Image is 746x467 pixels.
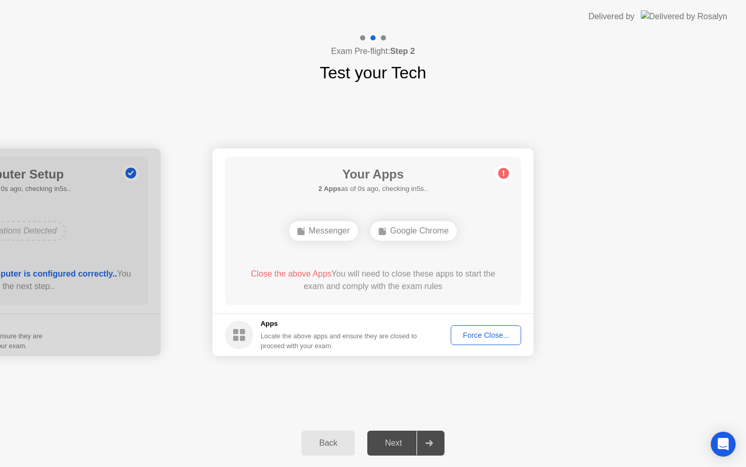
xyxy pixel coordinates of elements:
[454,331,518,339] div: Force Close...
[261,319,418,329] h5: Apps
[305,438,352,448] div: Back
[320,60,426,85] h1: Test your Tech
[318,165,427,184] h1: Your Apps
[370,221,457,241] div: Google Chrome
[367,431,444,456] button: Next
[589,10,635,23] div: Delivered by
[240,268,507,293] div: You will need to close these apps to start the exam and comply with the exam rules
[251,269,332,278] span: Close the above Apps
[390,47,415,56] b: Step 2
[289,221,358,241] div: Messenger
[318,185,341,193] b: 2 Apps
[261,331,418,351] div: Locate the above apps and ensure they are closed to proceed with your exam.
[641,10,727,22] img: Delivered by Rosalyn
[302,431,355,456] button: Back
[370,438,417,448] div: Next
[318,184,427,194] h5: as of 0s ago, checking in5s..
[451,325,521,345] button: Force Close...
[331,45,415,58] h4: Exam Pre-flight:
[711,432,736,457] div: Open Intercom Messenger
